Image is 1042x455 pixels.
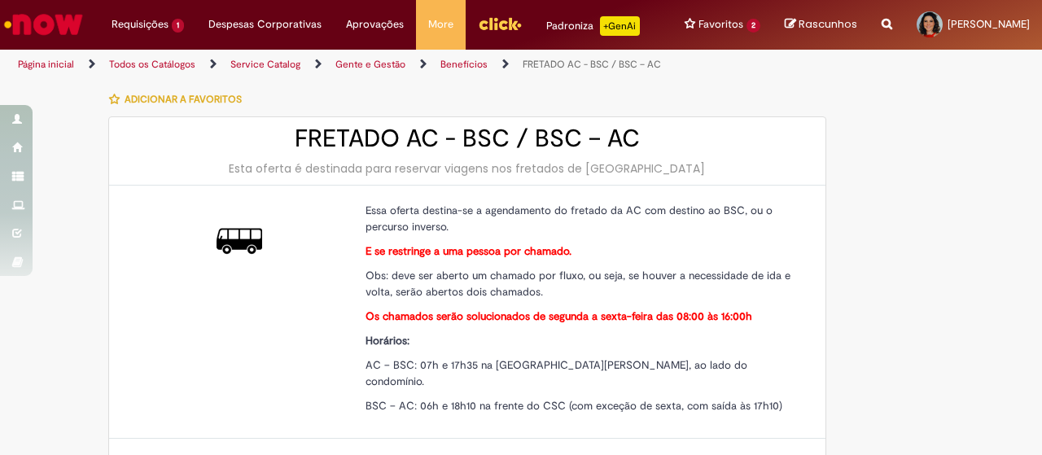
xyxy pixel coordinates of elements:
[366,399,782,413] span: BSC – AC: 06h e 18h10 na frente do CSC (com exceção de sexta, com saída às 17h10)
[335,58,405,71] a: Gente e Gestão
[478,11,522,36] img: click_logo_yellow_360x200.png
[366,269,790,299] span: Obs: deve ser aberto um chamado por fluxo, ou seja, se houver a necessidade de ida e volta, serão...
[125,160,809,177] div: Esta oferta é destinada para reservar viagens nos fretados de [GEOGRAPHIC_DATA]
[125,93,242,106] span: Adicionar a Favoritos
[125,125,809,152] h2: FRETADO AC - BSC / BSC – AC
[366,203,773,234] span: Essa oferta destina-se a agendamento do fretado da AC com destino ao BSC, ou o percurso inverso.
[366,244,571,258] strong: E se restringe a uma pessoa por chamado.
[366,358,747,388] span: AC – BSC: 07h e 17h35 na [GEOGRAPHIC_DATA][PERSON_NAME], ao lado do condomínio.
[428,16,453,33] span: More
[2,8,85,41] img: ServiceNow
[440,58,488,71] a: Benefícios
[208,16,322,33] span: Despesas Corporativas
[948,17,1030,31] span: [PERSON_NAME]
[785,17,857,33] a: Rascunhos
[18,58,74,71] a: Página inicial
[799,16,857,32] span: Rascunhos
[546,16,640,36] div: Padroniza
[109,58,195,71] a: Todos os Catálogos
[366,309,752,323] strong: Os chamados serão solucionados de segunda a sexta-feira das 08:00 às 16:00h
[600,16,640,36] p: +GenAi
[12,50,682,80] ul: Trilhas de página
[108,82,251,116] button: Adicionar a Favoritos
[746,19,760,33] span: 2
[112,16,169,33] span: Requisições
[217,218,262,264] img: FRETADO AC - BSC / BSC – AC
[523,58,661,71] a: FRETADO AC - BSC / BSC – AC
[698,16,743,33] span: Favoritos
[346,16,404,33] span: Aprovações
[172,19,184,33] span: 1
[366,334,409,348] strong: Horários:
[230,58,300,71] a: Service Catalog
